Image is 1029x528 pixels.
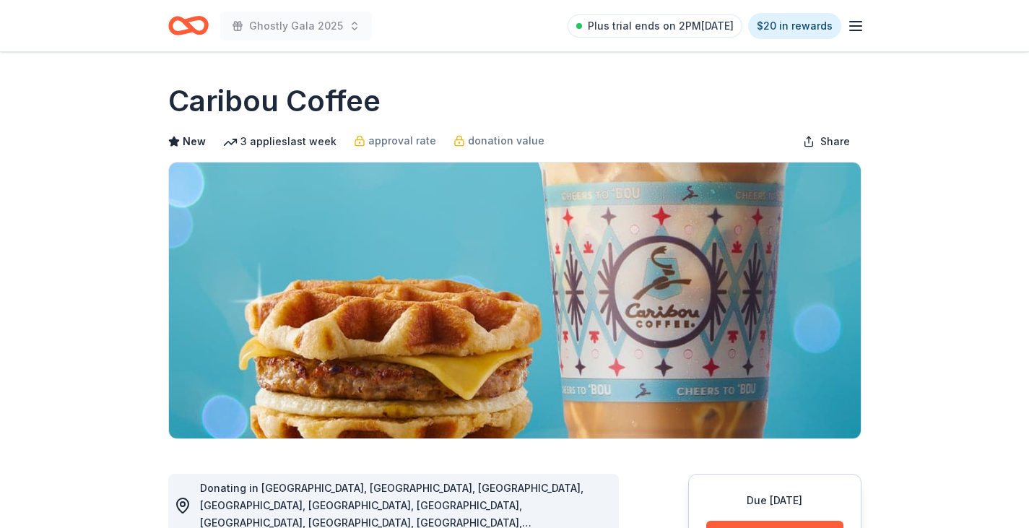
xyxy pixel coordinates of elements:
span: approval rate [368,132,436,150]
button: Share [791,127,861,156]
button: Ghostly Gala 2025 [220,12,372,40]
h1: Caribou Coffee [168,81,381,121]
a: approval rate [354,132,436,150]
div: Due [DATE] [706,492,843,509]
a: Home [168,9,209,43]
span: Plus trial ends on 2PM[DATE] [588,17,734,35]
span: donation value [468,132,544,150]
div: 3 applies last week [223,133,337,150]
img: Image for Caribou Coffee [169,163,861,438]
span: New [183,133,206,150]
a: donation value [453,132,544,150]
span: Ghostly Gala 2025 [249,17,343,35]
a: Plus trial ends on 2PM[DATE] [568,14,742,38]
a: $20 in rewards [748,13,841,39]
span: Share [820,133,850,150]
